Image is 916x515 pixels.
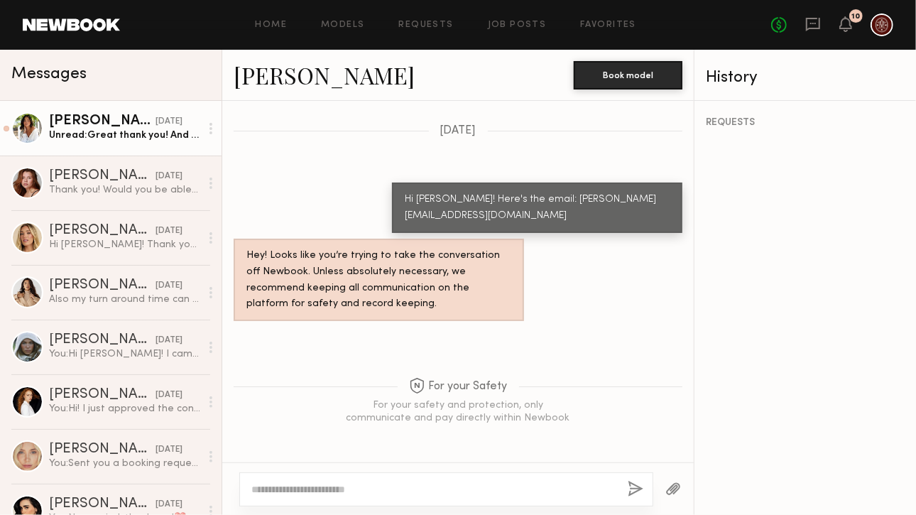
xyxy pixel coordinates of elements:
div: [DATE] [156,389,182,402]
div: You: Hi! I just approved the content, thank you! [49,402,200,416]
div: [DATE] [156,170,182,183]
div: [PERSON_NAME] [49,278,156,293]
div: 10 [852,13,861,21]
div: [DATE] [156,279,182,293]
div: Unread: Great thank you! And looking forward to it, if you’re interested in an ongoing partnershi... [49,129,200,142]
div: [PERSON_NAME] [49,114,156,129]
div: You: Hi [PERSON_NAME]! I came across your portfolio and would love to partner with you for our je... [49,347,200,361]
div: You: Sent you a booking request, please accept [49,457,200,470]
div: [PERSON_NAME] [49,388,156,402]
div: Thank you! Would you be able to do $600 For both videos? [49,183,200,197]
div: REQUESTS [706,118,905,128]
div: History [706,70,905,86]
span: Messages [11,66,87,82]
a: Book model [574,68,682,80]
a: Home [256,21,288,30]
div: [PERSON_NAME] [49,333,156,347]
span: For your Safety [409,378,508,396]
div: [DATE] [156,115,182,129]
a: Favorites [580,21,636,30]
div: For your safety and protection, only communicate and pay directly within Newbook [344,399,572,425]
div: Hey! Looks like you’re trying to take the conversation off Newbook. Unless absolutely necessary, ... [246,248,511,313]
a: Job Posts [488,21,547,30]
div: [PERSON_NAME] [49,224,156,238]
div: [PERSON_NAME] [49,169,156,183]
div: [PERSON_NAME] [49,497,156,511]
div: Also my turn around time can be 3 days after receiving product [49,293,200,306]
div: [DATE] [156,224,182,238]
div: Hi [PERSON_NAME]! Here's the email: [PERSON_NAME][EMAIL_ADDRESS][DOMAIN_NAME] [405,192,670,224]
button: Book model [574,61,682,90]
div: [PERSON_NAME] [49,443,156,457]
span: [DATE] [440,125,476,137]
a: Requests [399,21,454,30]
a: [PERSON_NAME] [234,60,415,90]
a: Models [321,21,364,30]
div: [DATE] [156,498,182,511]
div: [DATE] [156,443,182,457]
div: Hi [PERSON_NAME]! Thank you so much for reaching out. I’d absolutely love to work with you! My ra... [49,238,200,251]
div: [DATE] [156,334,182,347]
